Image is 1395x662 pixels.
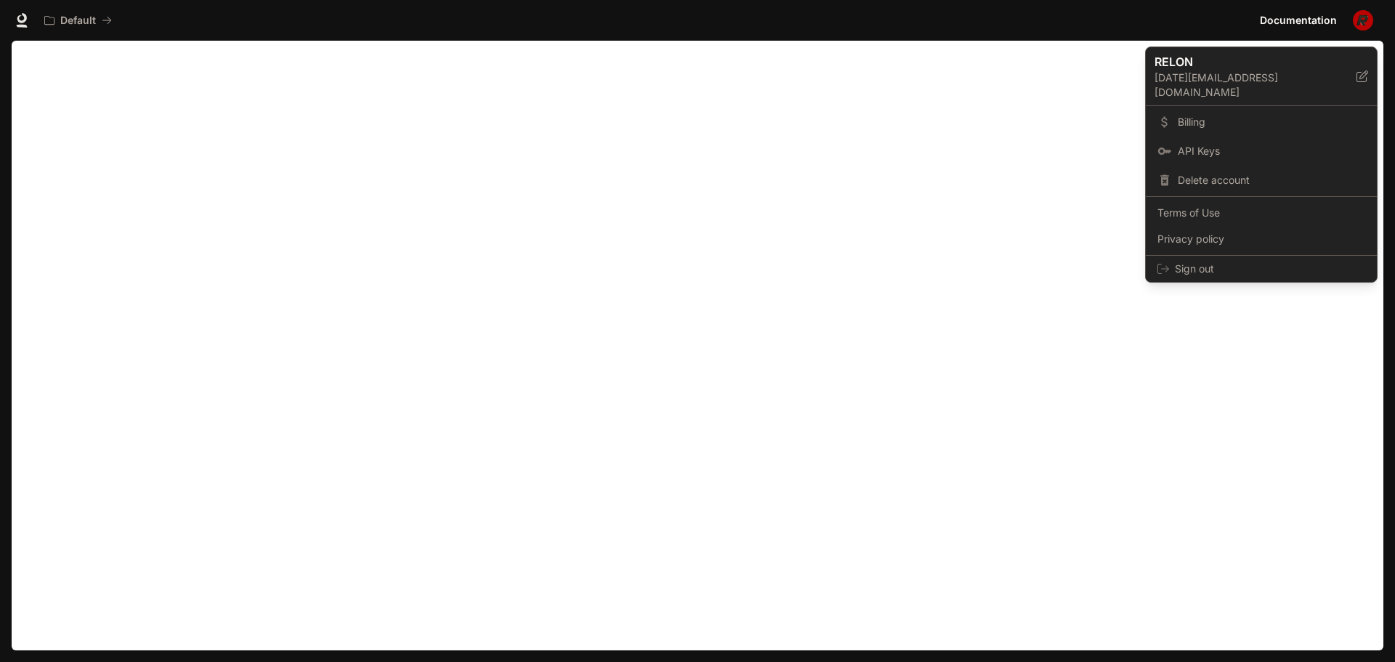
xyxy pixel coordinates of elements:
span: Privacy policy [1157,232,1365,246]
p: [DATE][EMAIL_ADDRESS][DOMAIN_NAME] [1155,70,1356,100]
p: RELON [1155,53,1333,70]
span: Sign out [1175,262,1365,276]
a: Privacy policy [1149,226,1374,252]
div: RELON[DATE][EMAIL_ADDRESS][DOMAIN_NAME] [1146,47,1377,106]
span: Billing [1178,115,1365,129]
a: API Keys [1149,138,1374,164]
span: Delete account [1178,173,1365,187]
div: Sign out [1146,256,1377,282]
a: Billing [1149,109,1374,135]
span: API Keys [1178,144,1365,158]
div: Delete account [1149,167,1374,193]
span: Terms of Use [1157,206,1365,220]
a: Terms of Use [1149,200,1374,226]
